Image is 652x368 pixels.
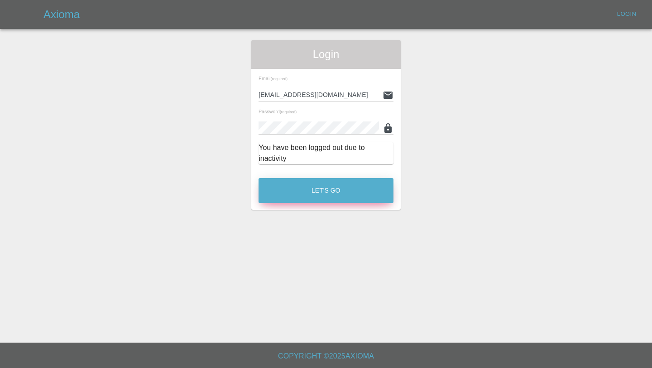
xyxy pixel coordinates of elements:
[259,76,288,81] span: Email
[280,110,297,114] small: (required)
[259,47,393,62] span: Login
[259,178,393,203] button: Let's Go
[259,109,297,114] span: Password
[612,7,641,21] a: Login
[259,142,393,164] div: You have been logged out due to inactivity
[43,7,80,22] h5: Axioma
[271,77,288,81] small: (required)
[7,350,645,363] h6: Copyright © 2025 Axioma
